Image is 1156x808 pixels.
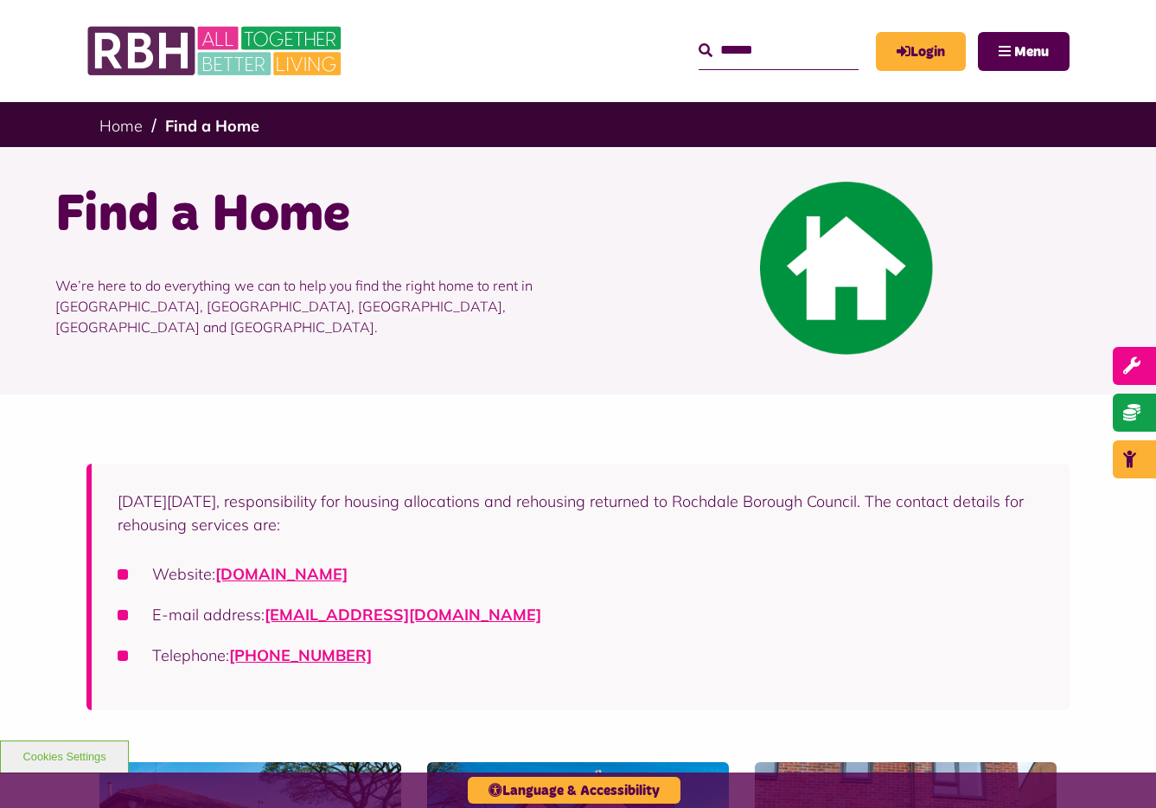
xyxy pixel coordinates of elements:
img: Find A Home [760,182,933,355]
a: [PHONE_NUMBER] [229,645,372,665]
img: RBH [86,17,346,85]
li: Website: [118,562,1044,586]
a: MyRBH [876,32,966,71]
li: E-mail address: [118,603,1044,626]
iframe: Netcall Web Assistant for live chat [1078,730,1156,808]
li: Telephone: [118,644,1044,667]
p: [DATE][DATE], responsibility for housing allocations and rehousing returned to Rochdale Borough C... [118,490,1044,536]
span: Menu [1014,45,1049,59]
button: Language & Accessibility [468,777,680,804]
button: Navigation [978,32,1070,71]
a: [EMAIL_ADDRESS][DOMAIN_NAME] [265,605,541,625]
a: [DOMAIN_NAME] [215,564,348,584]
p: We’re here to do everything we can to help you find the right home to rent in [GEOGRAPHIC_DATA], ... [55,249,565,363]
a: Home [99,116,143,136]
a: Find a Home [165,116,259,136]
h1: Find a Home [55,182,565,249]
